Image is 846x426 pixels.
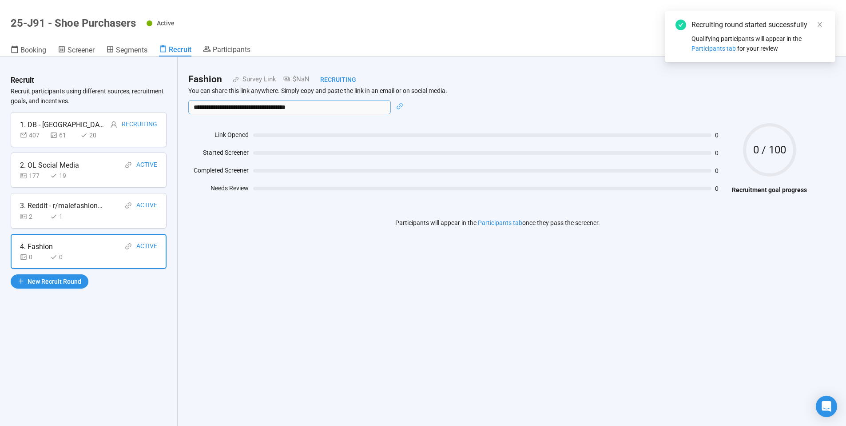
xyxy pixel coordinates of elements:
[188,183,249,197] div: Needs Review
[136,200,157,211] div: Active
[478,219,522,226] a: Participants tab
[50,130,77,140] div: 61
[715,132,727,138] span: 0
[213,45,250,54] span: Participants
[20,160,79,171] div: 2. OL Social Media
[68,46,95,54] span: Screener
[20,171,47,181] div: 177
[20,119,104,130] div: 1. DB - [GEOGRAPHIC_DATA]
[125,161,132,169] span: link
[157,20,175,27] span: Active
[239,74,276,85] div: Survey Link
[188,148,249,161] div: Started Screener
[188,87,807,95] p: You can share this link anywhere. Simply copy and paste the link in an email or on social media.
[20,252,47,262] div: 0
[715,185,727,192] span: 0
[732,185,807,195] h4: Recruitment goal progress
[188,130,249,143] div: Link Opened
[11,17,136,29] h1: 25-J91 - Shoe Purchasers
[20,46,46,54] span: Booking
[28,277,81,286] span: New Recruit Round
[58,45,95,56] a: Screener
[203,45,250,56] a: Participants
[396,103,403,110] span: link
[110,121,117,128] span: user
[310,75,356,84] div: Recruiting
[50,252,77,262] div: 0
[136,241,157,252] div: Active
[116,46,147,54] span: Segments
[222,76,239,83] span: link
[18,278,24,284] span: plus
[11,86,167,106] p: Recruit participants using different sources, recruitment goals, and incentives.
[11,45,46,56] a: Booking
[169,45,191,54] span: Recruit
[715,168,727,174] span: 0
[20,212,47,221] div: 2
[743,145,796,155] span: 0 / 100
[816,396,837,417] div: Open Intercom Messenger
[50,212,77,221] div: 1
[715,150,727,156] span: 0
[159,45,191,56] a: Recruit
[20,241,53,252] div: 4. Fashion
[122,119,157,130] div: Recruiting
[80,130,107,140] div: 20
[20,130,47,140] div: 407
[125,243,132,250] span: link
[817,21,823,28] span: close
[395,218,600,228] p: Participants will appear in the once they pass the screener.
[691,34,825,53] div: Qualifying participants will appear in the for your review
[188,72,222,87] h2: Fashion
[50,171,77,181] div: 19
[691,20,825,30] div: Recruiting round started successfully
[136,160,157,171] div: Active
[125,202,132,209] span: link
[11,274,88,289] button: plusNew Recruit Round
[276,74,310,85] div: $NaN
[20,200,104,211] div: 3. Reddit - r/malefashionuk
[675,20,686,30] span: check-circle
[106,45,147,56] a: Segments
[188,165,249,179] div: Completed Screener
[11,75,34,86] h3: Recruit
[691,45,736,52] span: Participants tab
